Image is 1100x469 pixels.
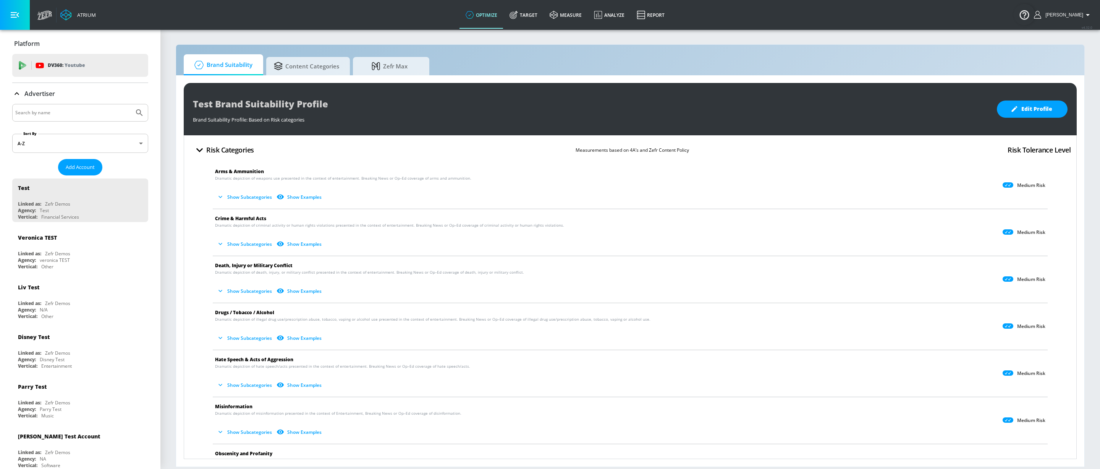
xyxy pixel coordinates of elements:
[18,383,47,390] div: Parry Test
[41,412,54,419] div: Music
[1017,417,1045,424] p: Medium Risk
[1034,10,1092,19] button: [PERSON_NAME]
[45,350,70,356] div: Zefr Demos
[215,316,650,322] span: Dramatic depiction of illegal drug use/prescription abuse, tobacco, vaping or alcohol use present...
[503,1,544,29] a: Target
[215,168,264,175] span: Arms & Ammunition
[275,379,325,391] button: Show Examples
[60,9,96,21] a: Atrium
[215,411,461,416] span: Dramatic depiction of misinformation presented in the context of Entertainment, Breaking News or ...
[215,269,524,275] span: Dramatic depiction of death, injury, or military conflict presented in the context of entertainme...
[588,1,631,29] a: Analyze
[544,1,588,29] a: measure
[18,412,37,419] div: Vertical:
[275,426,325,438] button: Show Examples
[275,332,325,344] button: Show Examples
[275,285,325,297] button: Show Examples
[18,356,36,363] div: Agency:
[191,56,252,74] span: Brand Suitability
[65,61,85,69] p: Youtube
[459,1,503,29] a: optimize
[18,184,29,191] div: Test
[1017,370,1045,376] p: Medium Risk
[215,285,275,297] button: Show Subcategories
[18,214,37,220] div: Vertical:
[18,399,41,406] div: Linked as:
[41,214,79,220] div: Financial Services
[48,61,85,70] p: DV360:
[12,228,148,272] div: Veronica TESTLinked as:Zefr DemosAgency:veronica TESTVertical:Other
[14,39,40,48] p: Platform
[215,332,275,344] button: Show Subcategories
[215,262,293,269] span: Death, Injury or Military Conflict
[18,433,100,440] div: [PERSON_NAME] Test Account
[215,309,274,316] span: Drugs / Tobacco / Alcohol
[215,215,266,222] span: Crime & Harmful Acts
[193,112,989,123] div: Brand Suitability Profile: Based on Risk categories
[215,426,275,438] button: Show Subcategories
[45,300,70,307] div: Zefr Demos
[40,257,70,263] div: veronica TEST
[1012,104,1052,114] span: Edit Profile
[12,54,148,77] div: DV360: Youtube
[215,191,275,203] button: Show Subcategories
[45,399,70,406] div: Zefr Demos
[45,449,70,456] div: Zefr Demos
[215,222,564,228] span: Dramatic depiction of criminal activity or human rights violations presented in the context of en...
[215,364,470,369] span: Dramatic depiction of hate speech/acts presented in the context of entertainment. Breaking News o...
[631,1,671,29] a: Report
[1008,144,1071,155] h4: Risk Tolerance Level
[12,278,148,321] div: Liv TestLinked as:Zefr DemosAgency:N/AVertical:Other
[18,201,41,207] div: Linked as:
[40,356,65,363] div: Disney Test
[215,175,471,181] span: Dramatic depiction of weapons use presented in the context of entertainment. Breaking News or Op–...
[215,356,293,363] span: Hate Speech & Acts of Aggression
[18,333,50,341] div: Disney Test
[40,406,61,412] div: Parry Test
[18,462,37,469] div: Vertical:
[215,458,788,469] span: Dramatic depiction of profanity and obscenities presented in the context of entertainment by genr...
[41,363,72,369] div: Entertainment
[1017,229,1045,235] p: Medium Risk
[215,450,272,457] span: Obscenity and Profanity
[12,377,148,421] div: Parry TestLinked as:Zefr DemosAgency:Parry TestVertical:Music
[18,300,41,307] div: Linked as:
[576,146,689,154] p: Measurements based on 4A’s and Zefr Content Policy
[18,313,37,320] div: Vertical:
[74,11,96,18] div: Atrium
[18,234,57,241] div: Veronica TEST
[40,207,49,214] div: Test
[12,134,148,153] div: A-Z
[997,101,1068,118] button: Edit Profile
[22,131,38,136] label: Sort By
[12,179,148,222] div: TestLinked as:Zefr DemosAgency:TestVertical:Financial Services
[1017,182,1045,188] p: Medium Risk
[215,379,275,391] button: Show Subcategories
[275,238,325,250] button: Show Examples
[45,250,70,257] div: Zefr Demos
[12,328,148,371] div: Disney TestLinked as:Zefr DemosAgency:Disney TestVertical:Entertainment
[274,57,339,75] span: Content Categories
[206,144,254,155] h4: Risk Categories
[1017,323,1045,329] p: Medium Risk
[18,263,37,270] div: Vertical:
[18,350,41,356] div: Linked as:
[1017,276,1045,282] p: Medium Risk
[41,313,53,320] div: Other
[361,57,419,75] span: Zefr Max
[18,257,36,263] div: Agency:
[18,307,36,313] div: Agency:
[12,83,148,104] div: Advertiser
[58,159,102,175] button: Add Account
[66,163,95,172] span: Add Account
[41,462,60,469] div: Software
[18,363,37,369] div: Vertical:
[40,456,46,462] div: NA
[1042,12,1083,18] span: login as: shannon.belforti@zefr.com
[15,108,131,118] input: Search by name
[215,238,275,250] button: Show Subcategories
